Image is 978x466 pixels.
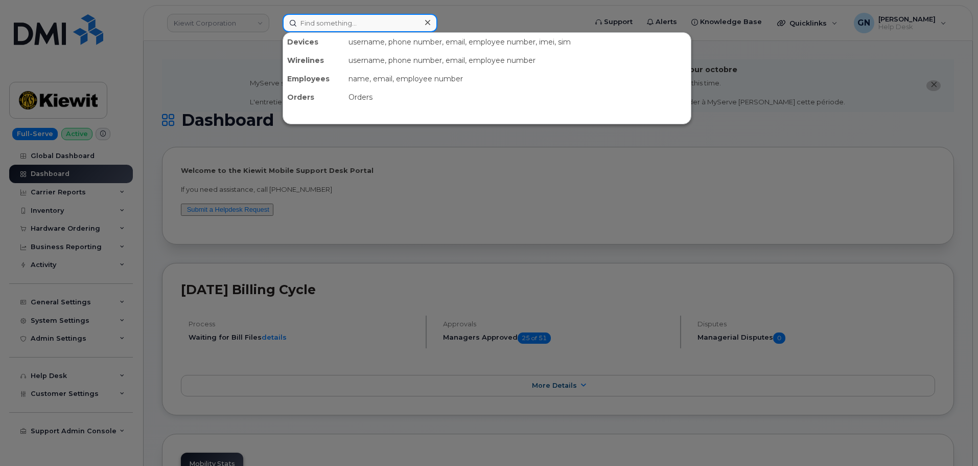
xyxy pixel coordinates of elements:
[934,421,970,458] iframe: Messenger Launcher
[283,51,344,70] div: Wirelines
[283,70,344,88] div: Employees
[344,70,691,88] div: name, email, employee number
[283,88,344,106] div: Orders
[344,88,691,106] div: Orders
[344,33,691,51] div: username, phone number, email, employee number, imei, sim
[344,51,691,70] div: username, phone number, email, employee number
[283,33,344,51] div: Devices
